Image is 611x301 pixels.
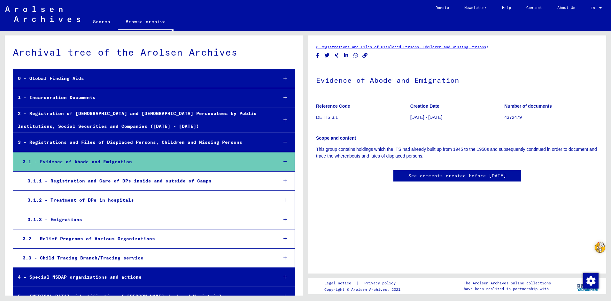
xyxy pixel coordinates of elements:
p: [DATE] - [DATE] [410,114,504,121]
span: / [486,44,489,50]
button: Share on Xing [333,51,340,59]
div: 1 - Incarceration Documents [13,91,273,104]
div: 2 - Registration of [DEMOGRAPHIC_DATA] and [DEMOGRAPHIC_DATA] Persecutees by Public Institutions,... [13,107,273,132]
a: Legal notice [324,280,356,287]
p: DE ITS 3.1 [316,114,410,121]
button: Copy link [362,51,368,59]
a: 3 Registrations and Files of Displaced Persons, Children and Missing Persons [316,44,486,49]
h1: Evidence of Abode and Emigration [316,66,598,94]
a: See comments created before [DATE] [408,173,506,179]
p: Copyright © Arolsen Archives, 2021 [324,287,403,292]
p: The Arolsen Archives online collections [464,280,551,286]
a: Browse archive [118,14,174,31]
p: This group contains holdings which the ITS had already built up from 1945 to the 1950s and subseq... [316,146,598,159]
p: 4372479 [504,114,598,121]
img: Change consent [583,273,599,289]
button: Share on Facebook [314,51,321,59]
b: Scope and content [316,135,356,141]
a: Search [85,14,118,29]
div: Archival tree of the Arolsen Archives [13,45,295,59]
div: 3 - Registrations and Files of Displaced Persons, Children and Missing Persons [13,136,273,149]
img: yv_logo.png [576,278,600,294]
button: Share on Twitter [324,51,330,59]
div: 3.3 - Child Tracing Branch/Tracing service [18,252,273,264]
div: 3.1.2 - Treatment of DPs in hospitals [23,194,273,206]
div: 3.1 - Evidence of Abode and Emigration [18,156,273,168]
div: 3.2 - Relief Programs of Various Organizations [18,233,273,245]
div: 3.1.1 - Registration and Care of DPs inside and outside of Camps [23,175,273,187]
div: 3.1.3 - Emigrations [23,213,273,226]
img: Arolsen_neg.svg [5,6,80,22]
div: 4 - Special NSDAP organizations and actions [13,271,273,283]
button: Share on LinkedIn [343,51,350,59]
p: have been realized in partnership with [464,286,551,292]
a: Privacy policy [359,280,403,287]
b: Reference Code [316,104,350,109]
span: EN [591,6,598,10]
b: Number of documents [504,104,552,109]
button: Share on WhatsApp [352,51,359,59]
div: 0 - Global Finding Aids [13,72,273,85]
div: | [324,280,403,287]
b: Creation Date [410,104,439,109]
